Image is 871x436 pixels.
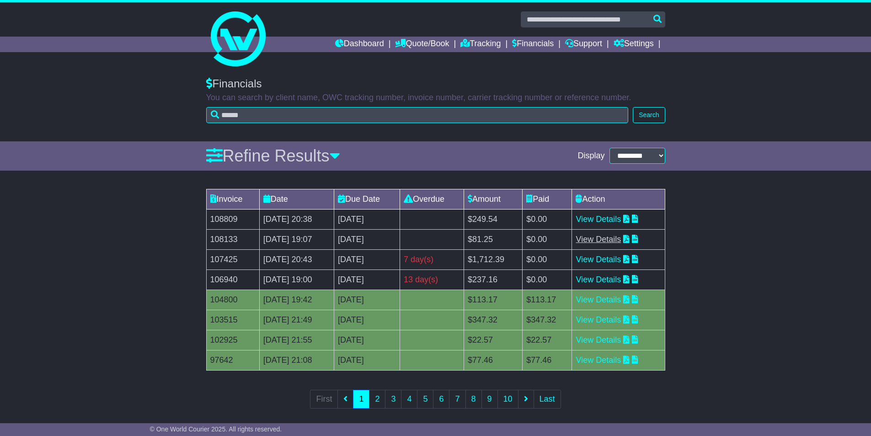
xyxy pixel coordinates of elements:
div: Financials [206,77,665,91]
td: [DATE] [334,209,400,229]
td: $22.57 [464,330,522,350]
td: Overdue [400,189,464,209]
td: [DATE] 19:42 [259,290,334,310]
td: $347.32 [523,310,572,330]
a: Quote/Book [395,37,449,52]
td: 103515 [206,310,259,330]
td: Paid [523,189,572,209]
td: $77.46 [523,350,572,370]
a: 1 [353,390,369,409]
span: Display [577,151,604,161]
td: Date [259,189,334,209]
td: Amount [464,189,522,209]
a: 5 [417,390,433,409]
td: [DATE] 19:07 [259,229,334,249]
td: $1,712.39 [464,249,522,269]
a: 9 [481,390,498,409]
a: View Details [576,295,621,304]
td: [DATE] 19:00 [259,269,334,290]
a: View Details [576,355,621,365]
a: View Details [576,335,621,344]
td: $113.17 [464,290,522,310]
a: Settings [614,37,654,52]
td: [DATE] [334,310,400,330]
td: 107425 [206,249,259,269]
a: View Details [576,255,621,264]
td: [DATE] [334,290,400,310]
td: $0.00 [523,249,572,269]
a: Refine Results [206,146,340,165]
td: $237.16 [464,269,522,290]
td: 108133 [206,229,259,249]
a: Last [534,390,561,409]
span: © One World Courier 2025. All rights reserved. [150,425,282,433]
a: View Details [576,235,621,244]
td: 104800 [206,290,259,310]
a: Dashboard [335,37,384,52]
td: [DATE] 20:43 [259,249,334,269]
a: 3 [385,390,401,409]
td: $249.54 [464,209,522,229]
td: [DATE] [334,249,400,269]
td: $22.57 [523,330,572,350]
td: [DATE] 21:49 [259,310,334,330]
a: 10 [497,390,518,409]
td: Invoice [206,189,259,209]
td: [DATE] 21:08 [259,350,334,370]
p: You can search by client name, OWC tracking number, invoice number, carrier tracking number or re... [206,93,665,103]
td: [DATE] [334,229,400,249]
td: 102925 [206,330,259,350]
a: Financials [512,37,554,52]
td: 106940 [206,269,259,290]
a: 4 [401,390,417,409]
td: [DATE] 20:38 [259,209,334,229]
a: View Details [576,315,621,324]
td: [DATE] [334,350,400,370]
td: 97642 [206,350,259,370]
a: 6 [433,390,449,409]
td: $0.00 [523,269,572,290]
td: [DATE] [334,269,400,290]
td: [DATE] 21:55 [259,330,334,350]
td: $0.00 [523,209,572,229]
a: Support [565,37,602,52]
div: 7 day(s) [404,253,460,266]
a: 2 [369,390,385,409]
div: 13 day(s) [404,274,460,286]
button: Search [633,107,665,123]
td: 108809 [206,209,259,229]
td: $113.17 [523,290,572,310]
a: 7 [449,390,465,409]
td: $81.25 [464,229,522,249]
td: [DATE] [334,330,400,350]
a: View Details [576,275,621,284]
td: $347.32 [464,310,522,330]
td: Action [572,189,665,209]
td: $0.00 [523,229,572,249]
td: Due Date [334,189,400,209]
a: 8 [465,390,482,409]
a: Tracking [460,37,501,52]
td: $77.46 [464,350,522,370]
a: View Details [576,215,621,224]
